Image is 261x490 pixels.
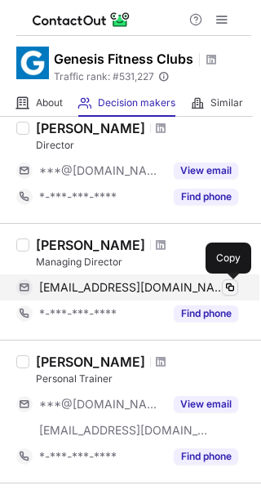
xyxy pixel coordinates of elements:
span: ***@[DOMAIN_NAME] [39,163,164,178]
img: 3a59001a4613294c38394ffc576b3206 [16,47,49,79]
div: [PERSON_NAME] [36,120,145,136]
div: Personal Trainer [36,372,251,386]
div: [PERSON_NAME] [36,354,145,370]
div: [PERSON_NAME] [36,237,145,253]
div: Director [36,138,251,153]
span: [EMAIL_ADDRESS][DOMAIN_NAME] [39,280,226,295]
button: Reveal Button [174,163,238,179]
span: About [36,96,63,109]
span: [EMAIL_ADDRESS][DOMAIN_NAME] [39,423,209,438]
span: Traffic rank: # 531,227 [54,71,154,82]
span: ***@[DOMAIN_NAME] [39,397,164,412]
button: Reveal Button [174,189,238,205]
button: Reveal Button [174,448,238,465]
img: ContactOut v5.3.10 [33,10,130,29]
button: Reveal Button [174,305,238,322]
span: Decision makers [98,96,175,109]
button: Reveal Button [174,396,238,412]
span: Similar [210,96,243,109]
h1: Genesis Fitness Clubs [54,49,193,69]
div: Managing Director [36,255,251,269]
